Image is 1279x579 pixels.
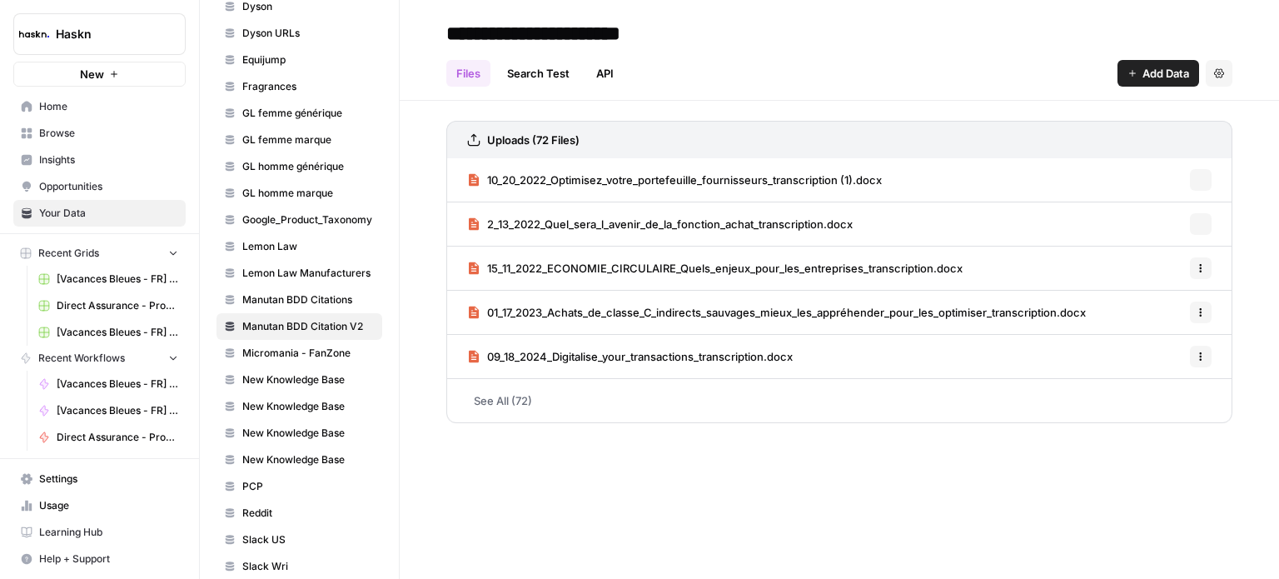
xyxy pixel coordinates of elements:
a: 09_18_2024_Digitalise_your_transactions_transcription.docx [467,335,793,378]
a: Opportunities [13,173,186,200]
span: Slack US [242,532,375,547]
a: Reddit [216,500,382,527]
a: Manutan BDD Citation V2 [216,313,382,340]
h3: Uploads (72 Files) [487,132,580,148]
a: Insights [13,147,186,173]
a: Direct Assurance - Prod édito [31,424,186,451]
span: Manutan BDD Citations [242,292,375,307]
a: Usage [13,492,186,519]
a: Files [446,60,490,87]
a: Slack US [216,527,382,553]
a: GL homme générique [216,153,382,180]
a: New Knowledge Base [216,393,382,420]
a: Home [13,93,186,120]
a: Search Test [497,60,580,87]
span: Lemon Law [242,239,375,254]
span: Direct Assurance - Prod [PERSON_NAME] (1) [57,298,178,313]
a: [Vacances Bleues - FR] Pages refonte sites hôtels - [GEOGRAPHIC_DATA] [31,397,186,424]
span: Slack Wri [242,559,375,574]
span: Browse [39,126,178,141]
span: Opportunities [39,179,178,194]
span: GL homme marque [242,186,375,201]
span: Reddit [242,506,375,521]
a: Lemon Law [216,233,382,260]
a: Equijump [216,47,382,73]
span: 01_17_2023_Achats_de_classe_C_indirects_sauvages_mieux_les_appréhender_pour_les_optimiser_transcr... [487,304,1086,321]
a: Dyson URLs [216,20,382,47]
span: New Knowledge Base [242,426,375,441]
span: Usage [39,498,178,513]
span: Lemon Law Manufacturers [242,266,375,281]
a: PCP [216,473,382,500]
a: Fragrances [216,73,382,100]
span: GL femme générique [242,106,375,121]
span: Equijump [242,52,375,67]
a: [Vacances Bleues - FR] Pages refonte sites hôtels - [GEOGRAPHIC_DATA] [31,371,186,397]
a: New Knowledge Base [216,447,382,473]
span: [Vacances Bleues - FR] Pages refonte sites hôtels - [GEOGRAPHIC_DATA] [57,403,178,418]
a: Browse [13,120,186,147]
span: New [80,66,104,82]
button: New [13,62,186,87]
span: Insights [39,152,178,167]
span: Help + Support [39,552,178,567]
button: Recent Workflows [13,346,186,371]
span: PCP [242,479,375,494]
span: 09_18_2024_Digitalise_your_transactions_transcription.docx [487,348,793,365]
a: 15_11_2022_ECONOMIE_CIRCULAIRE_Quels_enjeux_pour_les_entreprises_transcription.docx [467,247,963,290]
a: [Vacances Bleues - FR] Pages refonte sites hôtels - [GEOGRAPHIC_DATA] (Grid) [31,266,186,292]
button: Add Data [1117,60,1199,87]
a: Lemon Law Manufacturers [216,260,382,287]
span: Google_Product_Taxonomy [242,212,375,227]
a: Direct Assurance - Prod [PERSON_NAME] (1) [31,292,186,319]
span: Haskn [56,26,157,42]
a: Your Data [13,200,186,227]
span: Your Data [39,206,178,221]
a: GL femme générique [216,100,382,127]
a: Google_Product_Taxonomy [216,207,382,233]
span: Add Data [1142,65,1189,82]
span: Home [39,99,178,114]
span: 2_13_2022_Quel_sera_l_avenir_de_la_fonction_achat_transcription.docx [487,216,853,232]
span: Recent Grids [38,246,99,261]
a: 10_20_2022_Optimisez_votre_portefeuille_fournisseurs_transcription (1).docx [467,158,882,202]
span: Recent Workflows [38,351,125,366]
span: Learning Hub [39,525,178,540]
button: Help + Support [13,546,186,572]
span: 10_20_2022_Optimisez_votre_portefeuille_fournisseurs_transcription (1).docx [487,172,882,188]
a: See All (72) [446,379,1232,422]
span: GL homme générique [242,159,375,174]
span: GL femme marque [242,132,375,147]
a: GL homme marque [216,180,382,207]
span: New Knowledge Base [242,372,375,387]
a: New Knowledge Base [216,367,382,393]
a: [Vacances Bleues - FR] Pages refonte sites hôtels - [GEOGRAPHIC_DATA] Grid [31,319,186,346]
span: Dyson URLs [242,26,375,41]
span: New Knowledge Base [242,399,375,414]
span: 15_11_2022_ECONOMIE_CIRCULAIRE_Quels_enjeux_pour_les_entreprises_transcription.docx [487,260,963,277]
a: Manutan BDD Citations [216,287,382,313]
a: Settings [13,466,186,492]
span: [Vacances Bleues - FR] Pages refonte sites hôtels - [GEOGRAPHIC_DATA] [57,377,178,392]
button: Workspace: Haskn [13,13,186,55]
a: Uploads (72 Files) [467,122,580,158]
a: Micromania - FanZone [216,340,382,367]
a: 01_17_2023_Achats_de_classe_C_indirects_sauvages_mieux_les_appréhender_pour_les_optimiser_transcr... [467,291,1086,334]
span: Manutan BDD Citation V2 [242,319,375,334]
a: Learning Hub [13,519,186,546]
a: 2_13_2022_Quel_sera_l_avenir_de_la_fonction_achat_transcription.docx [467,202,853,246]
span: Micromania - FanZone [242,346,375,361]
span: Settings [39,472,178,487]
a: New Knowledge Base [216,420,382,447]
span: Direct Assurance - Prod édito [57,430,178,445]
a: API [586,60,624,87]
img: Haskn Logo [19,19,49,49]
span: [Vacances Bleues - FR] Pages refonte sites hôtels - [GEOGRAPHIC_DATA] Grid [57,325,178,340]
span: [Vacances Bleues - FR] Pages refonte sites hôtels - [GEOGRAPHIC_DATA] (Grid) [57,272,178,287]
a: GL femme marque [216,127,382,153]
span: New Knowledge Base [242,452,375,467]
button: Recent Grids [13,241,186,266]
span: Fragrances [242,79,375,94]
